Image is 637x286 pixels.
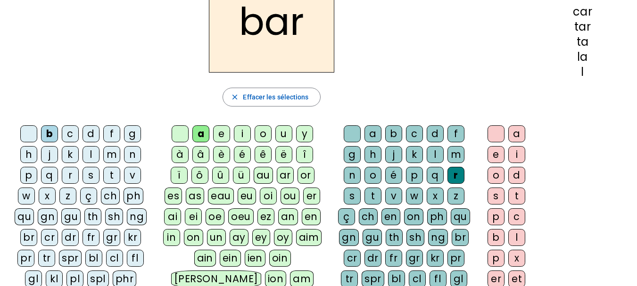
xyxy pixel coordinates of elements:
div: en [302,208,321,225]
div: cr [344,250,361,267]
div: th [386,229,403,246]
div: ç [338,208,355,225]
div: br [20,229,37,246]
div: in [163,229,180,246]
div: a [192,125,209,142]
div: f [103,125,120,142]
div: x [39,188,56,204]
div: sh [406,229,424,246]
div: s [344,188,361,204]
div: un [207,229,226,246]
div: oe [206,208,224,225]
div: q [427,167,444,184]
div: fr [385,250,402,267]
div: oi [260,188,277,204]
div: qu [15,208,34,225]
div: f [447,125,464,142]
div: as [186,188,204,204]
div: on [404,208,423,225]
div: p [406,167,423,184]
div: r [447,167,464,184]
div: b [385,125,402,142]
div: eu [238,188,256,204]
div: d [427,125,444,142]
div: an [278,208,298,225]
div: kr [427,250,444,267]
div: br [452,229,469,246]
div: spr [59,250,82,267]
div: pr [447,250,464,267]
div: ein [220,250,241,267]
div: e [488,146,505,163]
div: ng [428,229,448,246]
div: dr [62,229,79,246]
div: qu [451,208,470,225]
div: w [18,188,35,204]
div: dr [364,250,381,267]
div: pr [17,250,34,267]
div: i [508,146,525,163]
span: Effacer les sélections [243,91,308,103]
div: gu [61,208,81,225]
div: oin [269,250,291,267]
div: aim [296,229,322,246]
div: s [83,167,99,184]
div: p [488,250,505,267]
div: è [213,146,230,163]
div: û [212,167,229,184]
div: r [62,167,79,184]
div: ü [233,167,250,184]
div: cr [41,229,58,246]
div: ai [164,208,181,225]
div: on [184,229,203,246]
div: q [41,167,58,184]
div: â [192,146,209,163]
div: v [124,167,141,184]
div: ng [127,208,147,225]
div: ay [230,229,248,246]
div: ez [257,208,274,225]
div: l [508,229,525,246]
div: ë [275,146,292,163]
div: gr [103,229,120,246]
div: k [406,146,423,163]
div: y [296,125,313,142]
div: d [83,125,99,142]
div: m [103,146,120,163]
div: oy [274,229,292,246]
div: ar [277,167,294,184]
div: z [59,188,76,204]
div: b [41,125,58,142]
div: j [385,146,402,163]
div: th [84,208,101,225]
div: s [488,188,505,204]
div: g [344,146,361,163]
div: oeu [228,208,254,225]
div: l [543,66,622,78]
div: ch [101,188,120,204]
div: i [234,125,251,142]
div: ei [185,208,202,225]
div: t [364,188,381,204]
div: tr [38,250,55,267]
div: o [488,167,505,184]
div: m [447,146,464,163]
div: o [255,125,272,142]
div: g [124,125,141,142]
div: er [303,188,320,204]
div: ç [80,188,97,204]
div: fl [127,250,144,267]
div: k [62,146,79,163]
div: gn [38,208,58,225]
div: or [298,167,314,184]
div: gu [363,229,382,246]
div: tar [543,21,622,33]
div: ê [255,146,272,163]
div: x [508,250,525,267]
div: e [213,125,230,142]
div: n [124,146,141,163]
div: ï [171,167,188,184]
div: ta [543,36,622,48]
div: ey [252,229,270,246]
div: a [508,125,525,142]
